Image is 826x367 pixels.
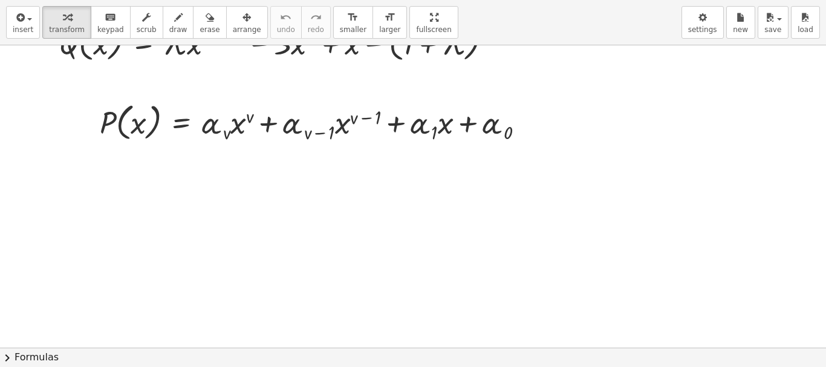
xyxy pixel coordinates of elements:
[134,67,154,86] div: Apply the same math to both sides of the equation
[200,25,220,34] span: erase
[42,6,91,39] button: transform
[97,25,124,34] span: keypad
[308,25,324,34] span: redo
[270,6,302,39] button: undoundo
[137,25,157,34] span: scrub
[280,10,291,25] i: undo
[277,25,295,34] span: undo
[726,6,755,39] button: new
[301,6,331,39] button: redoredo
[226,6,268,39] button: arrange
[169,25,187,34] span: draw
[340,25,366,34] span: smaller
[310,10,322,25] i: redo
[791,6,820,39] button: load
[758,6,789,39] button: save
[379,25,400,34] span: larger
[91,6,131,39] button: keyboardkeypad
[347,10,359,25] i: format_size
[13,25,33,34] span: insert
[798,25,813,34] span: load
[105,10,116,25] i: keyboard
[409,6,458,39] button: fullscreen
[384,10,395,25] i: format_size
[372,6,407,39] button: format_sizelarger
[333,6,373,39] button: format_sizesmaller
[733,25,748,34] span: new
[163,6,194,39] button: draw
[172,146,191,166] div: Apply the same math to both sides of the equation
[688,25,717,34] span: settings
[681,6,724,39] button: settings
[49,25,85,34] span: transform
[6,6,40,39] button: insert
[416,25,451,34] span: fullscreen
[193,6,226,39] button: erase
[233,25,261,34] span: arrange
[130,6,163,39] button: scrub
[764,25,781,34] span: save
